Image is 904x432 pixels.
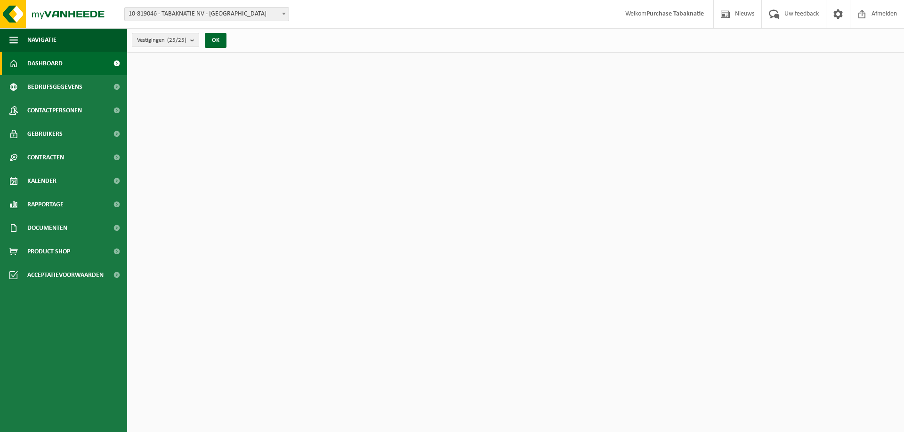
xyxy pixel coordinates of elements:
count: (25/25) [167,37,186,43]
span: Navigatie [27,28,56,52]
span: Contactpersonen [27,99,82,122]
span: Vestigingen [137,33,186,47]
button: OK [205,33,226,48]
span: Rapportage [27,193,64,216]
span: Kalender [27,169,56,193]
span: Acceptatievoorwaarden [27,263,104,287]
span: Documenten [27,216,67,240]
span: Bedrijfsgegevens [27,75,82,99]
span: Contracten [27,146,64,169]
span: Product Shop [27,240,70,263]
span: 10-819046 - TABAKNATIE NV - ANTWERPEN [124,7,289,21]
span: 10-819046 - TABAKNATIE NV - ANTWERPEN [125,8,289,21]
strong: Purchase Tabaknatie [646,10,704,17]
span: Gebruikers [27,122,63,146]
button: Vestigingen(25/25) [132,33,199,47]
span: Dashboard [27,52,63,75]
